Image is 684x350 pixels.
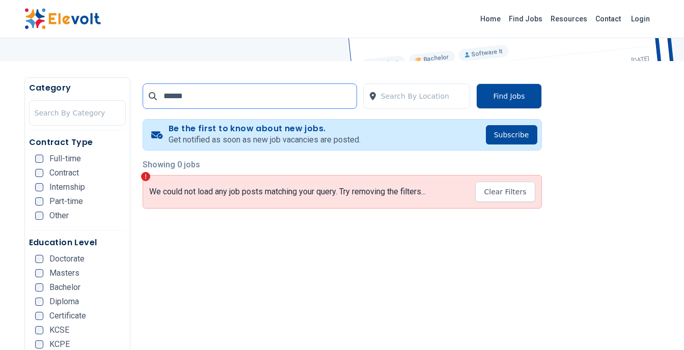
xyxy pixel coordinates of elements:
input: Diploma [35,298,43,306]
h5: Contract Type [29,136,126,149]
button: Clear Filters [475,182,535,202]
span: Full-time [49,155,81,163]
input: KCSE [35,326,43,334]
p: We could not load any job posts matching your query. Try removing the filters... [149,187,426,197]
span: Certificate [49,312,86,320]
input: Contract [35,169,43,177]
a: Find Jobs [505,11,546,27]
h4: Be the first to know about new jobs. [169,124,361,134]
span: KCPE [49,340,70,348]
input: KCPE [35,340,43,348]
span: Doctorate [49,255,85,263]
a: Home [476,11,505,27]
span: Contract [49,169,79,177]
span: KCSE [49,326,69,334]
input: Certificate [35,312,43,320]
input: Other [35,212,43,220]
iframe: Chat Widget [633,301,684,350]
span: Masters [49,269,79,277]
span: Other [49,212,69,220]
input: Doctorate [35,255,43,263]
h5: Education Level [29,237,126,249]
input: Masters [35,269,43,277]
span: Diploma [49,298,79,306]
span: Part-time [49,197,83,206]
input: Full-time [35,155,43,163]
input: Part-time [35,197,43,206]
input: Internship [35,183,43,191]
h5: Category [29,82,126,94]
span: Bachelor [49,283,80,291]
p: Showing 0 jobs [143,159,542,171]
a: Resources [546,11,591,27]
button: Find Jobs [476,83,541,109]
a: Login [625,9,656,29]
button: Subscribe [486,125,537,144]
a: Contact [591,11,625,27]
span: Internship [49,183,85,191]
img: Elevolt [24,8,101,30]
input: Bachelor [35,283,43,291]
p: Get notified as soon as new job vacancies are posted. [169,134,361,146]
